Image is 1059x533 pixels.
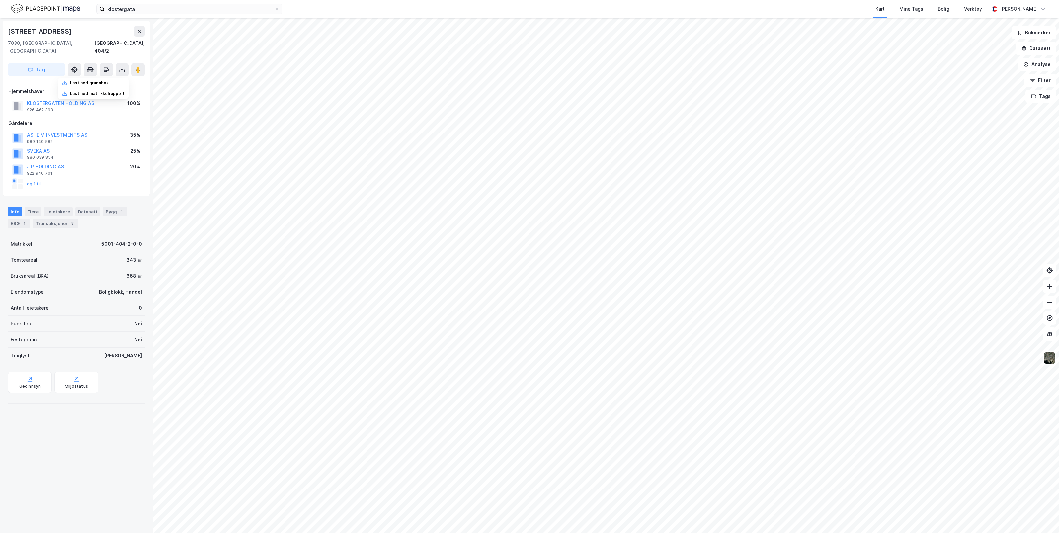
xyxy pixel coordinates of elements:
div: Hjemmelshaver [8,87,144,95]
div: [STREET_ADDRESS] [8,26,73,37]
div: 0 [139,304,142,312]
img: 9k= [1043,352,1056,364]
div: 25% [130,147,140,155]
button: Filter [1024,74,1056,87]
div: Bygg [103,207,127,216]
div: 343 ㎡ [126,256,142,264]
div: Nei [134,336,142,344]
div: 1 [118,208,125,215]
div: Last ned matrikkelrapport [70,91,125,96]
div: Datasett [75,207,100,216]
div: 20% [130,163,140,171]
button: Datasett [1016,42,1056,55]
div: 5001-404-2-0-0 [101,240,142,248]
div: Info [8,207,22,216]
div: Transaksjoner [33,219,78,228]
div: 989 140 582 [27,139,53,144]
div: Gårdeiere [8,119,144,127]
div: Eiendomstype [11,288,44,296]
div: Bruksareal (BRA) [11,272,49,280]
input: Søk på adresse, matrikkel, gårdeiere, leietakere eller personer [105,4,274,14]
button: Bokmerker [1012,26,1056,39]
div: Last ned grunnbok [70,80,109,86]
div: 35% [130,131,140,139]
div: [GEOGRAPHIC_DATA], 404/2 [94,39,145,55]
div: 7030, [GEOGRAPHIC_DATA], [GEOGRAPHIC_DATA] [8,39,94,55]
button: Tag [8,63,65,76]
div: Matrikkel [11,240,32,248]
div: Nei [134,320,142,328]
div: [PERSON_NAME] [1000,5,1038,13]
div: Antall leietakere [11,304,49,312]
div: Eiere [25,207,41,216]
img: logo.f888ab2527a4732fd821a326f86c7f29.svg [11,3,80,15]
div: Festegrunn [11,336,37,344]
div: 980 039 854 [27,155,54,160]
div: Bolig [938,5,949,13]
iframe: Chat Widget [1026,501,1059,533]
div: 100% [127,99,140,107]
div: Boligblokk, Handel [99,288,142,296]
button: Analyse [1018,58,1056,71]
div: Mine Tags [899,5,923,13]
button: Tags [1025,90,1056,103]
div: 922 946 701 [27,171,52,176]
div: 8 [69,220,76,227]
div: Punktleie [11,320,33,328]
div: Miljøstatus [65,384,88,389]
div: Leietakere [44,207,73,216]
div: ESG [8,219,30,228]
div: 668 ㎡ [126,272,142,280]
div: 1 [21,220,28,227]
div: Verktøy [964,5,982,13]
div: Kart [875,5,885,13]
div: Geoinnsyn [19,384,41,389]
div: [PERSON_NAME] [104,352,142,360]
div: 926 462 393 [27,107,53,113]
div: Tomteareal [11,256,37,264]
div: Tinglyst [11,352,30,360]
